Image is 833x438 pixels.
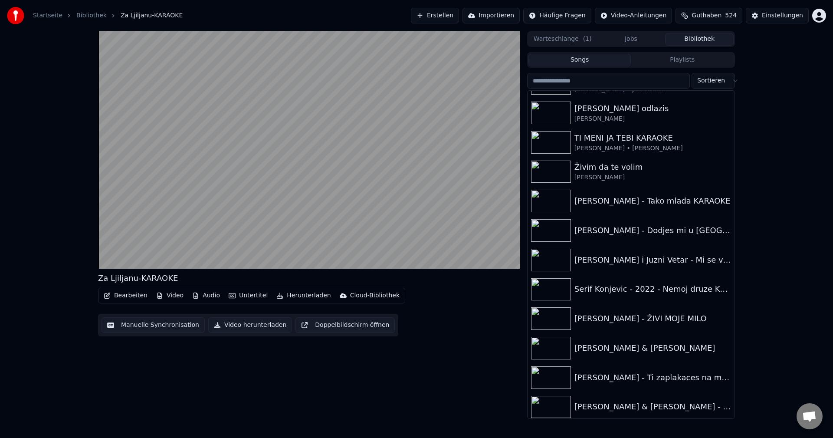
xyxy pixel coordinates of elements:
button: Bibliothek [665,33,734,46]
button: Doppelbildschirm öffnen [295,317,395,333]
img: youka [7,7,24,24]
button: Häufige Fragen [523,8,591,23]
button: Manuelle Synchronisation [102,317,205,333]
span: 524 [725,11,737,20]
button: Importieren [462,8,520,23]
button: Erstellen [411,8,459,23]
span: Za Ljiljanu-KARAOKE [121,11,183,20]
div: Cloud-Bibliothek [350,291,400,300]
div: [PERSON_NAME] & [PERSON_NAME] [574,342,731,354]
button: Herunterladen [273,290,334,302]
div: [PERSON_NAME] odlazis [574,102,731,115]
div: [PERSON_NAME] - Ti zaplakaces na mojoj strani kreveta KARAOKE [574,372,731,384]
a: Startseite [33,11,62,20]
div: [PERSON_NAME] - Dodjes mi u [GEOGRAPHIC_DATA] [574,224,731,237]
button: Audio [189,290,223,302]
div: [PERSON_NAME] - ŽIVI MOJE MILO [574,313,731,325]
div: [PERSON_NAME] • [PERSON_NAME] [574,144,731,153]
div: Za Ljiljanu-KARAOKE [98,272,178,284]
span: Sortieren [697,76,725,85]
button: Video [153,290,187,302]
button: Video herunterladen [208,317,292,333]
nav: breadcrumb [33,11,183,20]
button: Bearbeiten [100,290,151,302]
button: Playlists [631,54,734,66]
div: Einstellungen [762,11,803,20]
button: Warteschlange [528,33,597,46]
div: [PERSON_NAME] & [PERSON_NAME] - IGRAJ, IGRAJ SVE DO ZORE-KARAOKE [574,401,731,413]
span: Guthaben [692,11,721,20]
div: [PERSON_NAME] - Tako mlada KARAOKE [574,195,731,207]
button: Jobs [597,33,666,46]
div: Chat öffnen [797,403,823,429]
span: ( 1 ) [583,35,592,43]
button: Untertitel [225,290,271,302]
div: [PERSON_NAME] i Juzni Vetar - Mi se volimo KARAOKE [574,254,731,266]
div: Živim da te volim [574,161,731,173]
button: Songs [528,54,631,66]
a: Bibliothek [76,11,107,20]
div: TI MENI JA TEBI KARAOKE [574,132,731,144]
div: [PERSON_NAME] [574,115,731,123]
button: Einstellungen [746,8,809,23]
div: Serif Konjevic - 2022 - Nemoj druze KARAOKE [574,283,731,295]
button: Video-Anleitungen [595,8,672,23]
div: [PERSON_NAME] [574,173,731,182]
button: Guthaben524 [676,8,742,23]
